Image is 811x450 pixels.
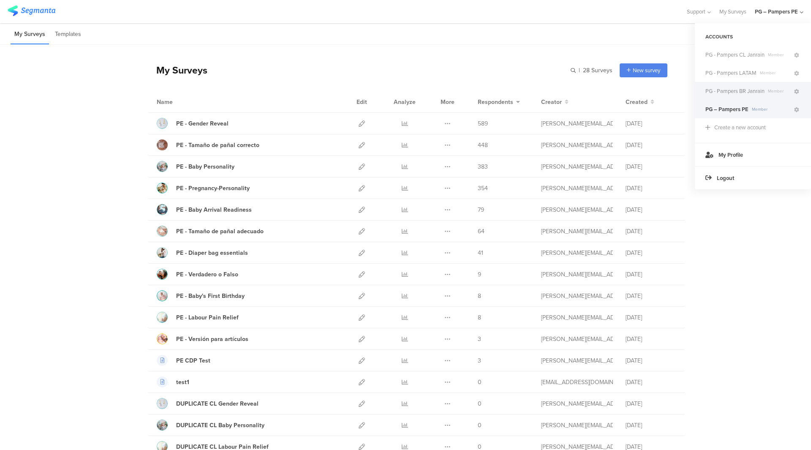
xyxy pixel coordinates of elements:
div: PG – Pampers PE [755,8,798,16]
span: My Profile [718,151,743,159]
button: Created [626,98,654,106]
div: [DATE] [626,335,676,344]
div: PE - Verdadero o Falso [176,270,238,279]
div: ricco.s@pg.com [541,378,613,387]
span: PG – Pampers PE [705,105,748,113]
span: Creator [541,98,562,106]
a: PE - Baby's First Birthday [157,290,245,301]
div: [DATE] [626,356,676,365]
span: 589 [478,119,488,128]
span: Created [626,98,648,106]
button: Respondents [478,98,520,106]
div: perez.ep@pg.com [541,162,613,171]
a: PE - Baby Personality [157,161,234,172]
div: PE - Baby Personality [176,162,234,171]
span: 41 [478,248,483,257]
a: DUPLICATE CL Gender Reveal [157,398,259,409]
span: 79 [478,205,484,214]
div: [DATE] [626,141,676,150]
div: More [438,91,457,112]
div: PE - Labour Pain Relief [176,313,239,322]
div: [DATE] [626,292,676,300]
div: Analyze [392,91,417,112]
span: 3 [478,335,481,344]
div: ACCOUNTS [695,30,811,44]
div: [DATE] [626,270,676,279]
div: PE - Pregnancy-Personality [176,184,250,193]
div: [DATE] [626,184,676,193]
span: PG - Pampers BR Janrain [705,87,765,95]
a: PE - Pregnancy-Personality [157,183,250,194]
div: perez.ep@pg.com [541,227,613,236]
div: roszko.j@pg.com [541,356,613,365]
div: perez.ep@pg.com [541,399,613,408]
span: | [577,66,581,75]
div: PE - Diaper bag essentials [176,248,248,257]
span: 64 [478,227,484,236]
div: perez.ep@pg.com [541,292,613,300]
span: 8 [478,313,481,322]
div: PE CDP Test [176,356,210,365]
a: DUPLICATE CL Baby Personality [157,420,264,431]
span: 448 [478,141,488,150]
a: PE - Labour Pain Relief [157,312,239,323]
a: PE - Diaper bag essentials [157,247,248,258]
li: My Surveys [11,25,49,44]
div: perez.ep@pg.com [541,248,613,257]
div: My Surveys [148,63,207,77]
div: DUPLICATE CL Baby Personality [176,421,264,430]
div: perez.ep@pg.com [541,141,613,150]
div: perez.ep@pg.com [541,313,613,322]
span: Member [765,88,793,94]
div: test1 [176,378,189,387]
span: Member [765,52,793,58]
div: Create a new account [714,123,766,131]
div: [DATE] [626,248,676,257]
div: perez.ep@pg.com [541,119,613,128]
span: PG - Pampers CL Janrain [705,51,765,59]
div: perez.ep@pg.com [541,335,613,344]
span: Logout [717,174,734,182]
div: PE - Baby Arrival Readiness [176,205,252,214]
a: PE - Gender Reveal [157,118,229,129]
div: [DATE] [626,313,676,322]
div: [DATE] [626,227,676,236]
span: 28 Surveys [583,66,612,75]
div: PE - Versión para artículos [176,335,248,344]
a: PE - Verdadero o Falso [157,269,238,280]
a: My Profile [695,143,811,166]
span: Support [687,8,705,16]
span: 0 [478,378,482,387]
span: 3 [478,356,481,365]
div: perez.ep@pg.com [541,270,613,279]
div: [DATE] [626,205,676,214]
img: segmanta logo [8,5,55,16]
a: PE - Tamaño de pañal adecuado [157,226,264,237]
div: PE - Tamaño de pañal adecuado [176,227,264,236]
div: PE - Tamaño de pañal correcto [176,141,259,150]
div: [DATE] [626,421,676,430]
div: perez.ep@pg.com [541,184,613,193]
span: 9 [478,270,481,279]
a: PE - Versión para artículos [157,333,248,344]
span: Member [748,106,793,112]
span: 354 [478,184,488,193]
a: PE - Tamaño de pañal correcto [157,139,259,150]
div: PE - Gender Reveal [176,119,229,128]
span: 0 [478,421,482,430]
div: PE - Baby's First Birthday [176,292,245,300]
div: DUPLICATE CL Gender Reveal [176,399,259,408]
button: Creator [541,98,569,106]
div: Edit [353,91,371,112]
span: Member [757,70,793,76]
li: Templates [51,25,85,44]
div: perez.ep@pg.com [541,421,613,430]
div: [DATE] [626,119,676,128]
div: [DATE] [626,162,676,171]
span: 383 [478,162,488,171]
span: New survey [633,66,660,74]
a: PE - Baby Arrival Readiness [157,204,252,215]
div: [DATE] [626,399,676,408]
span: 0 [478,399,482,408]
div: [DATE] [626,378,676,387]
